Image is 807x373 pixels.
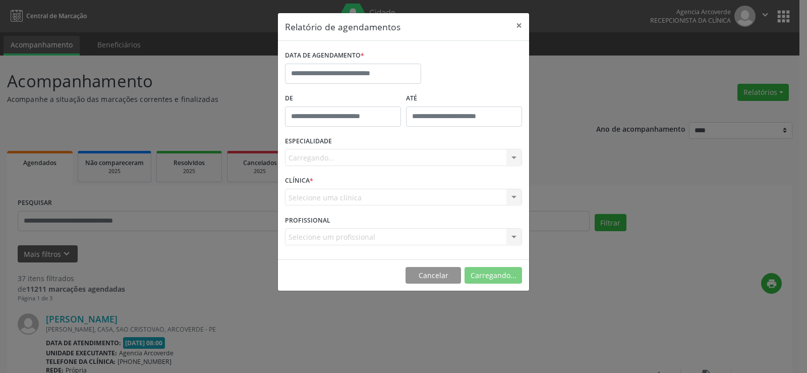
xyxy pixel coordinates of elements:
[406,267,461,284] button: Cancelar
[465,267,522,284] button: Carregando...
[285,91,401,106] label: De
[285,212,330,228] label: PROFISSIONAL
[285,134,332,149] label: ESPECIALIDADE
[285,173,313,189] label: CLÍNICA
[285,20,400,33] h5: Relatório de agendamentos
[406,91,522,106] label: ATÉ
[509,13,529,38] button: Close
[285,48,364,64] label: DATA DE AGENDAMENTO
